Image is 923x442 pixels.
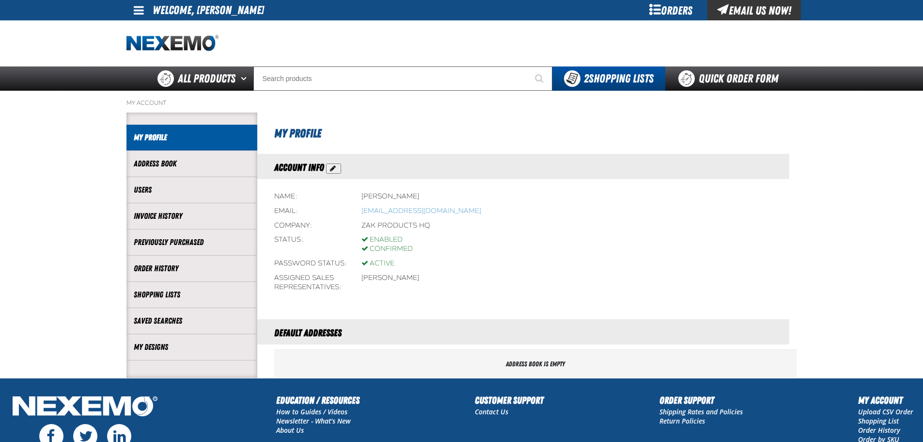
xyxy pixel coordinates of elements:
a: Invoice History [134,211,250,222]
div: Enabled [361,235,413,245]
div: Active [361,259,394,268]
h2: Education / Resources [276,393,360,408]
div: Password status [274,259,347,268]
button: Open All Products pages [237,66,253,91]
input: Search [253,66,552,91]
li: [PERSON_NAME] [361,274,419,283]
a: My Designs [134,342,250,353]
a: My Account [126,99,166,107]
a: Address Book [134,158,250,169]
div: Name [274,192,347,201]
a: Order History [858,426,900,435]
a: Order History [134,263,250,274]
span: All Products [178,70,235,87]
nav: Breadcrumbs [126,99,797,107]
a: Quick Order Form [665,66,797,91]
a: Users [134,184,250,196]
h2: My Account [858,393,913,408]
a: Shopping List [858,416,899,426]
div: Assigned Sales Representatives [274,274,347,292]
a: How to Guides / Videos [276,407,347,416]
strong: 2 [584,72,589,85]
span: Default Addresses [274,327,342,339]
img: Nexemo Logo [10,393,160,422]
div: Email [274,207,347,216]
span: Shopping Lists [584,72,654,85]
a: Newsletter - What's New [276,416,351,426]
a: Home [126,35,219,52]
h2: Customer Support [475,393,544,408]
img: Nexemo logo [126,35,219,52]
div: Address book is empty [274,350,797,378]
a: Saved Searches [134,315,250,327]
a: Upload CSV Order [858,407,913,416]
a: My Profile [134,132,250,143]
div: Status [274,235,347,254]
a: Shopping Lists [134,289,250,300]
button: Action Edit Account Information [326,164,341,174]
div: Company [274,221,347,230]
a: Previously Purchased [134,237,250,248]
button: Start Searching [528,66,552,91]
a: Contact Us [475,407,508,416]
span: Account Info [274,162,324,173]
bdo: [EMAIL_ADDRESS][DOMAIN_NAME] [361,207,481,215]
button: You have 2 Shopping Lists. Open to view details [552,66,665,91]
div: ZAK Products HQ [361,221,430,230]
div: Confirmed [361,245,413,254]
span: My Profile [274,127,321,140]
a: About Us [276,426,304,435]
div: [PERSON_NAME] [361,192,419,201]
a: Return Policies [659,416,705,426]
h2: Order Support [659,393,743,408]
a: Opens a default email client to write an email to lfeddersen@zakproducts.com [361,207,481,215]
a: Shipping Rates and Policies [659,407,743,416]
